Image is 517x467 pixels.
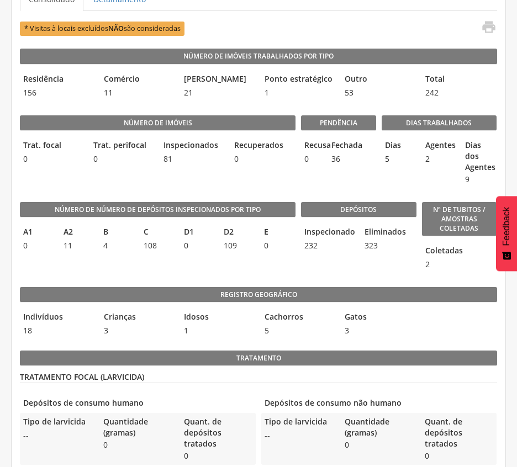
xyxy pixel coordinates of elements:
[20,416,94,429] legend: Tipo de larvicida
[328,153,349,164] span: 36
[301,140,322,152] legend: Recusa
[100,416,175,438] legend: Quantidade (gramas)
[422,245,429,258] legend: Coletadas
[160,140,225,152] legend: Inspecionados
[261,240,296,251] span: 0
[20,22,184,35] span: * Visitas à locais excluídos são consideradas
[20,140,85,152] legend: Trat. focal
[361,226,416,239] legend: Eliminados
[341,325,416,336] span: 3
[422,87,497,98] span: 242
[341,416,416,438] legend: Quantidade (gramas)
[90,140,155,152] legend: Trat. perifocal
[301,202,416,217] legend: Depósitos
[462,174,497,185] span: 9
[60,240,95,251] span: 11
[382,115,497,131] legend: Dias Trabalhados
[422,259,429,270] span: 2
[140,240,175,251] span: 108
[261,226,296,239] legend: E
[382,153,416,164] span: 5
[20,153,85,164] span: 0
[261,311,336,324] legend: Cachorros
[422,140,457,152] legend: Agentes
[301,153,322,164] span: 0
[100,226,135,239] legend: B
[261,87,336,98] span: 1
[382,140,416,152] legend: Dias
[20,87,95,98] span: 156
[101,73,176,86] legend: Comércio
[20,240,55,251] span: 0
[181,87,256,98] span: 21
[20,226,55,239] legend: A1
[328,140,349,152] legend: Fechada
[140,226,175,239] legend: C
[421,416,496,449] legend: Quant. de depósitos tratados
[181,325,256,336] span: 1
[160,153,225,164] span: 81
[462,140,497,173] legend: Dias dos Agentes
[301,115,376,131] legend: Pendência
[341,311,416,324] legend: Gatos
[20,325,95,336] span: 18
[60,226,95,239] legend: A2
[341,87,416,98] span: 53
[108,24,124,33] b: NÃO
[220,240,255,251] span: 109
[231,140,296,152] legend: Recuperados
[20,49,497,64] legend: Número de Imóveis Trabalhados por Tipo
[181,226,215,239] legend: D1
[90,153,155,164] span: 0
[20,372,497,383] legend: TRATAMENTO FOCAL (LARVICIDA)
[181,73,256,86] legend: [PERSON_NAME]
[261,416,336,429] legend: Tipo de larvicida
[20,73,95,86] legend: Residência
[474,19,497,38] a: 
[502,207,511,246] span: Feedback
[100,439,175,450] span: 0
[261,430,336,441] span: --
[100,240,135,251] span: 4
[341,439,416,450] span: 0
[421,450,496,461] span: 0
[481,19,497,35] i: 
[20,311,95,324] legend: Indivíduos
[20,115,296,131] legend: Número de imóveis
[422,153,457,164] span: 2
[181,311,256,324] legend: Idosos
[20,202,296,217] legend: Número de Número de Depósitos Inspecionados por Tipo
[496,196,517,271] button: Feedback - Mostrar pesquisa
[341,73,416,86] legend: Outro
[422,73,497,86] legend: Total
[261,73,336,86] legend: Ponto estratégico
[20,430,94,441] span: --
[361,240,416,251] span: 323
[181,450,255,461] span: 0
[181,240,215,251] span: 0
[220,226,255,239] legend: D2
[231,153,296,164] span: 0
[101,325,176,336] span: 3
[20,351,497,366] legend: Tratamento
[261,397,497,410] legend: Depósitos de consumo não humano
[101,87,176,98] span: 11
[301,226,356,239] legend: Inspecionado
[20,397,256,410] legend: Depósitos de consumo humano
[301,240,356,251] span: 232
[20,287,497,303] legend: Registro geográfico
[101,311,176,324] legend: Crianças
[181,416,255,449] legend: Quant. de depósitos tratados
[261,325,336,336] span: 5
[422,202,497,236] legend: Nº de Tubitos / Amostras coletadas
